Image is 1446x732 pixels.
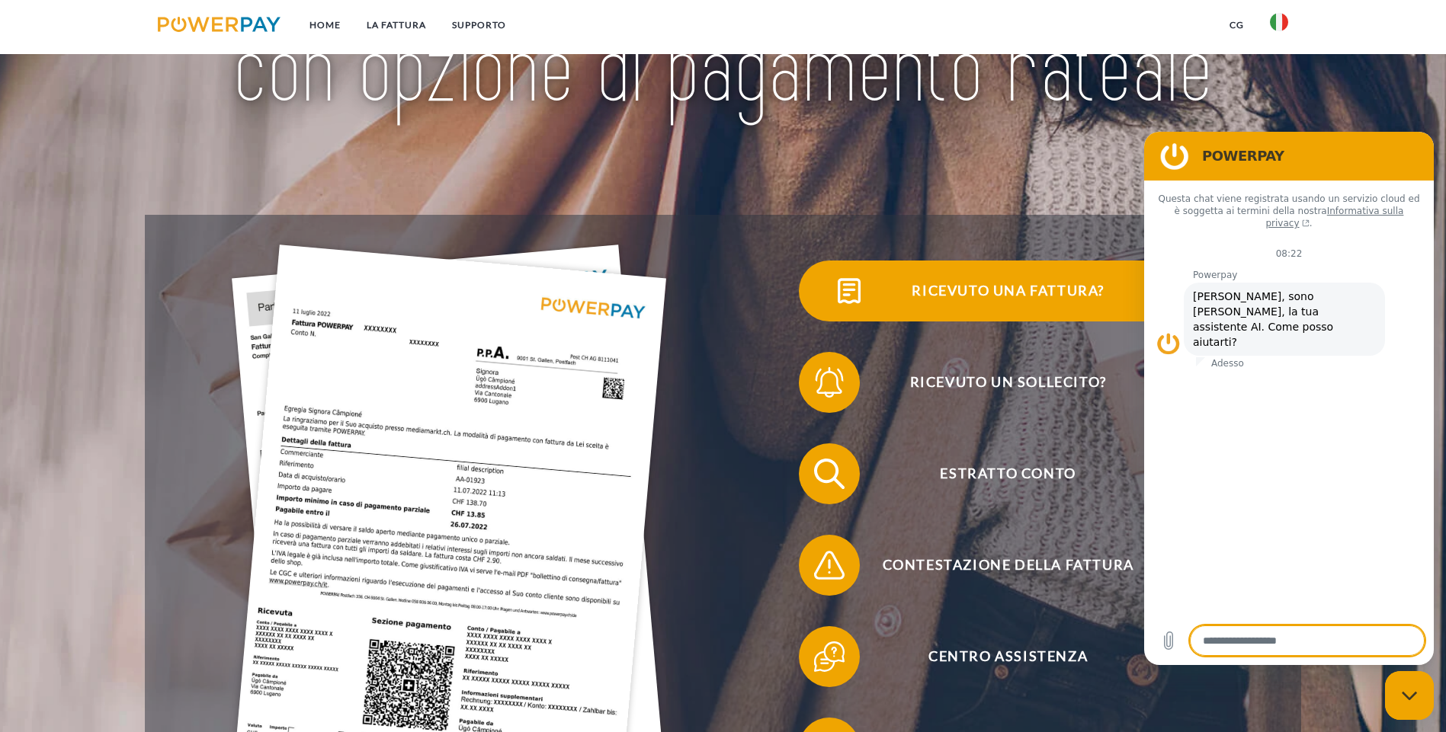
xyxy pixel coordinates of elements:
span: Estratto conto [821,443,1194,504]
img: qb_bell.svg [810,363,848,401]
span: Contestazione della fattura [821,535,1194,596]
img: qb_help.svg [810,638,848,676]
img: qb_search.svg [810,455,848,493]
button: Contestazione della fattura [799,535,1195,596]
img: qb_bill.svg [830,272,868,310]
span: Centro assistenza [821,626,1194,687]
a: CG [1217,11,1257,39]
button: Ricevuto un sollecito? [799,352,1195,413]
a: Home [297,11,354,39]
iframe: Finestra di messaggistica [1144,132,1434,665]
button: Ricevuto una fattura? [799,261,1195,321]
button: Centro assistenza [799,626,1195,687]
button: Estratto conto [799,443,1195,504]
img: it [1270,13,1288,31]
iframe: Pulsante per aprire la finestra di messaggistica, conversazione in corso [1385,671,1434,720]
span: Ricevuto una fattura? [821,261,1194,321]
img: qb_warning.svg [810,546,848,584]
img: logo-powerpay.svg [158,17,281,32]
a: Supporto [439,11,519,39]
a: LA FATTURA [354,11,439,39]
span: Ricevuto un sollecito? [821,352,1194,413]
